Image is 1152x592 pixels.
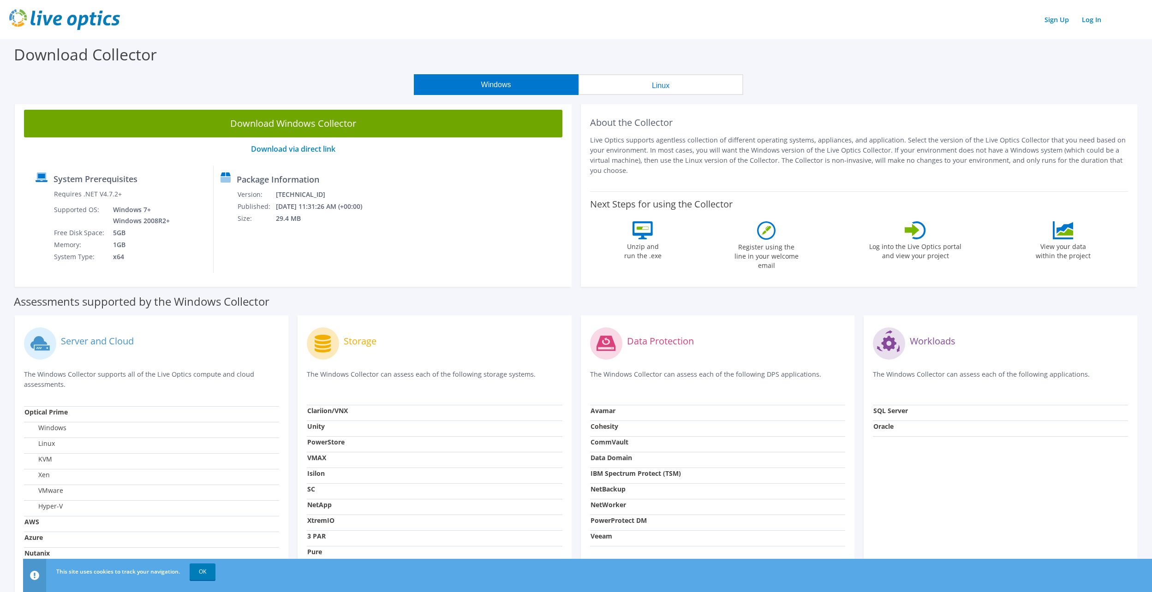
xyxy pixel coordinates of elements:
label: KVM [24,455,52,464]
strong: Avamar [591,406,615,415]
strong: Optical Prime [24,408,68,416]
strong: SQL Server [873,406,908,415]
label: Workloads [910,337,955,346]
strong: NetApp [307,500,332,509]
label: Register using the line in your welcome email [732,240,801,270]
label: Package Information [237,175,319,184]
strong: NetWorker [591,500,626,509]
td: 1GB [106,239,172,251]
img: live_optics_svg.svg [9,9,120,30]
label: Storage [344,337,376,346]
td: [TECHNICAL_ID] [275,189,375,201]
p: The Windows Collector can assess each of the following DPS applications. [590,369,845,388]
strong: XtremIO [307,516,334,525]
td: Version: [237,189,275,201]
button: Windows [414,74,579,95]
strong: Nutanix [24,549,50,557]
strong: Cohesity [591,422,618,431]
label: Log into the Live Optics portal and view your project [869,239,962,260]
td: Supported OS: [54,204,106,227]
p: The Windows Collector can assess each of the following storage systems. [307,369,562,388]
h2: About the Collector [590,117,1128,128]
label: Server and Cloud [61,337,134,346]
label: View your data within the project [1030,239,1096,260]
label: Linux [24,439,55,448]
label: Data Protection [627,337,694,346]
strong: 3 PAR [307,532,326,540]
label: Unzip and run the .exe [621,239,664,260]
strong: Data Domain [591,453,632,462]
button: Linux [579,74,743,95]
strong: Azure [24,533,43,542]
a: Download Windows Collector [24,110,562,137]
strong: SC [307,485,315,493]
td: Windows 7+ Windows 2008R2+ [106,204,172,227]
td: Memory: [54,239,106,251]
p: Live Optics supports agentless collection of different operating systems, appliances, and applica... [590,135,1128,176]
strong: IBM Spectrum Protect (TSM) [591,469,681,478]
label: System Prerequisites [54,174,137,184]
label: Hyper-V [24,502,63,511]
td: System Type: [54,251,106,263]
label: Xen [24,470,50,480]
strong: CommVault [591,438,628,446]
a: OK [190,563,215,580]
a: Log In [1077,13,1106,26]
a: Download via direct link [251,144,335,154]
span: This site uses cookies to track your navigation. [56,568,180,575]
strong: PowerStore [307,438,345,446]
strong: VMAX [307,453,326,462]
label: VMware [24,486,63,495]
strong: Veeam [591,532,612,540]
strong: Pure [307,547,322,556]
label: Assessments supported by the Windows Collector [14,297,269,306]
td: x64 [106,251,172,263]
td: Free Disk Space: [54,227,106,239]
strong: Isilon [307,469,325,478]
strong: PowerProtect DM [591,516,647,525]
strong: Clariion/VNX [307,406,348,415]
p: The Windows Collector supports all of the Live Optics compute and cloud assessments. [24,369,279,390]
label: Download Collector [14,44,157,65]
strong: Unity [307,422,325,431]
p: The Windows Collector can assess each of the following applications. [873,369,1128,388]
label: Requires .NET V4.7.2+ [54,189,122,199]
strong: NetBackup [591,485,626,493]
td: Published: [237,201,275,213]
label: Next Steps for using the Collector [590,199,733,210]
td: 29.4 MB [275,213,375,225]
strong: AWS [24,517,39,526]
strong: Oracle [873,422,894,431]
a: Sign Up [1040,13,1074,26]
td: 5GB [106,227,172,239]
td: Size: [237,213,275,225]
label: Windows [24,423,66,432]
td: [DATE] 11:31:26 AM (+00:00) [275,201,375,213]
